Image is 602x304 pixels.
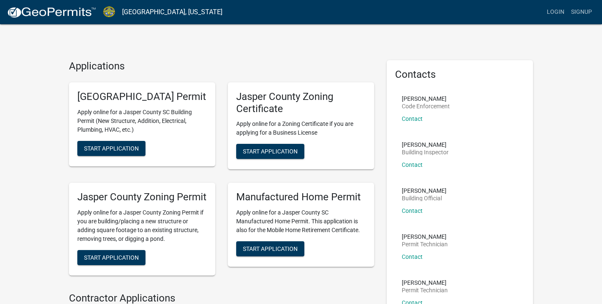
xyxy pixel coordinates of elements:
[236,120,366,137] p: Apply online for a Zoning Certificate if you are applying for a Business License
[402,188,446,194] p: [PERSON_NAME]
[402,142,449,148] p: [PERSON_NAME]
[568,4,595,20] a: Signup
[402,161,423,168] a: Contact
[77,208,207,243] p: Apply online for a Jasper County Zoning Permit if you are building/placing a new structure or add...
[395,69,525,81] h5: Contacts
[402,253,423,260] a: Contact
[103,6,115,18] img: Jasper County, South Carolina
[402,149,449,155] p: Building Inspector
[243,245,298,252] span: Start Application
[236,241,304,256] button: Start Application
[236,191,366,203] h5: Manufactured Home Permit
[236,144,304,159] button: Start Application
[402,195,446,201] p: Building Official
[402,96,450,102] p: [PERSON_NAME]
[402,234,448,240] p: [PERSON_NAME]
[77,141,145,156] button: Start Application
[77,108,207,134] p: Apply online for a Jasper County SC Building Permit (New Structure, Addition, Electrical, Plumbin...
[402,207,423,214] a: Contact
[243,148,298,155] span: Start Application
[77,191,207,203] h5: Jasper County Zoning Permit
[69,60,374,72] h4: Applications
[84,254,139,261] span: Start Application
[402,287,448,293] p: Permit Technician
[402,115,423,122] a: Contact
[402,280,448,286] p: [PERSON_NAME]
[236,91,366,115] h5: Jasper County Zoning Certificate
[402,103,450,109] p: Code Enforcement
[122,5,222,19] a: [GEOGRAPHIC_DATA], [US_STATE]
[84,145,139,151] span: Start Application
[77,91,207,103] h5: [GEOGRAPHIC_DATA] Permit
[77,250,145,265] button: Start Application
[402,241,448,247] p: Permit Technician
[543,4,568,20] a: Login
[69,60,374,282] wm-workflow-list-section: Applications
[236,208,366,235] p: Apply online for a Jasper County SC Manufactured Home Permit. This application is also for the Mo...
